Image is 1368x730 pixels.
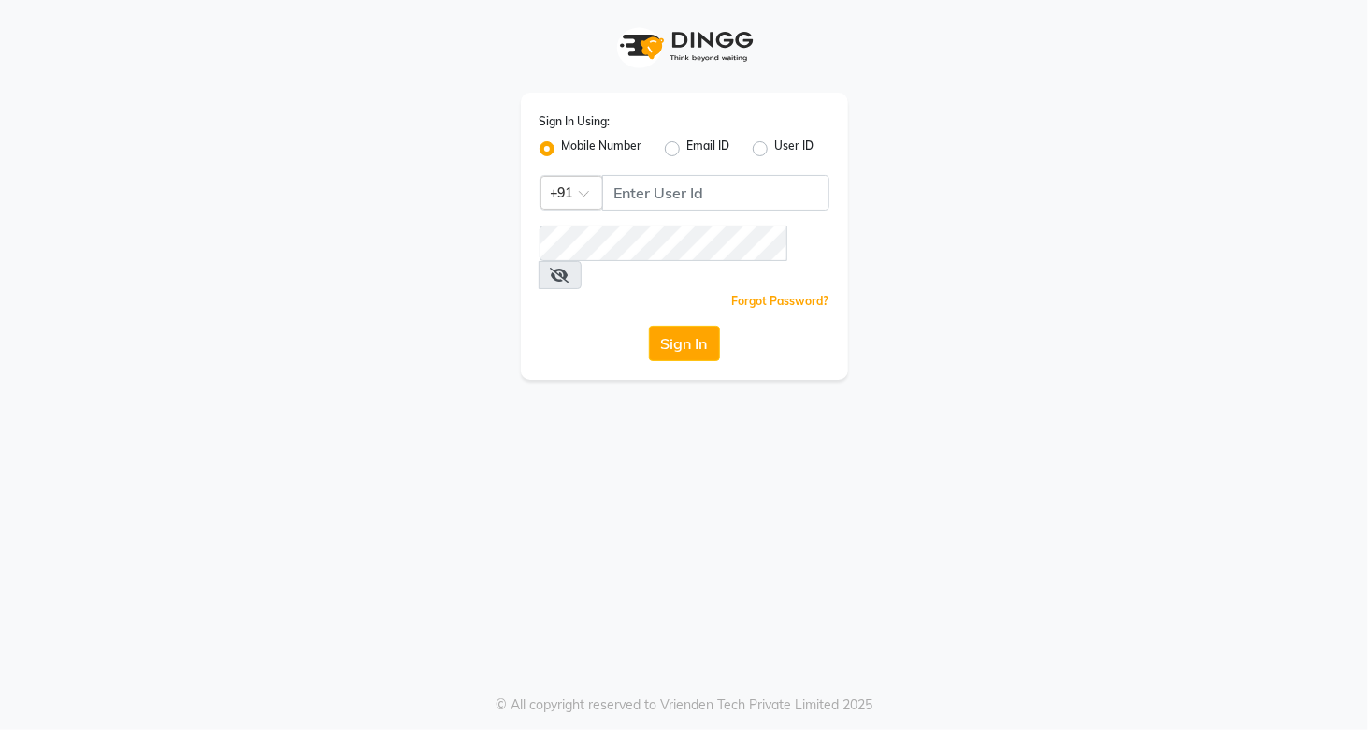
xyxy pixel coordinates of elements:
label: Mobile Number [562,138,642,160]
button: Sign In [649,326,720,361]
label: User ID [775,138,814,160]
input: Username [602,175,829,211]
a: Forgot Password? [732,294,829,308]
input: Username [540,226,788,261]
img: logo1.svg [610,19,759,74]
label: Email ID [687,138,730,160]
label: Sign In Using: [540,113,611,130]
